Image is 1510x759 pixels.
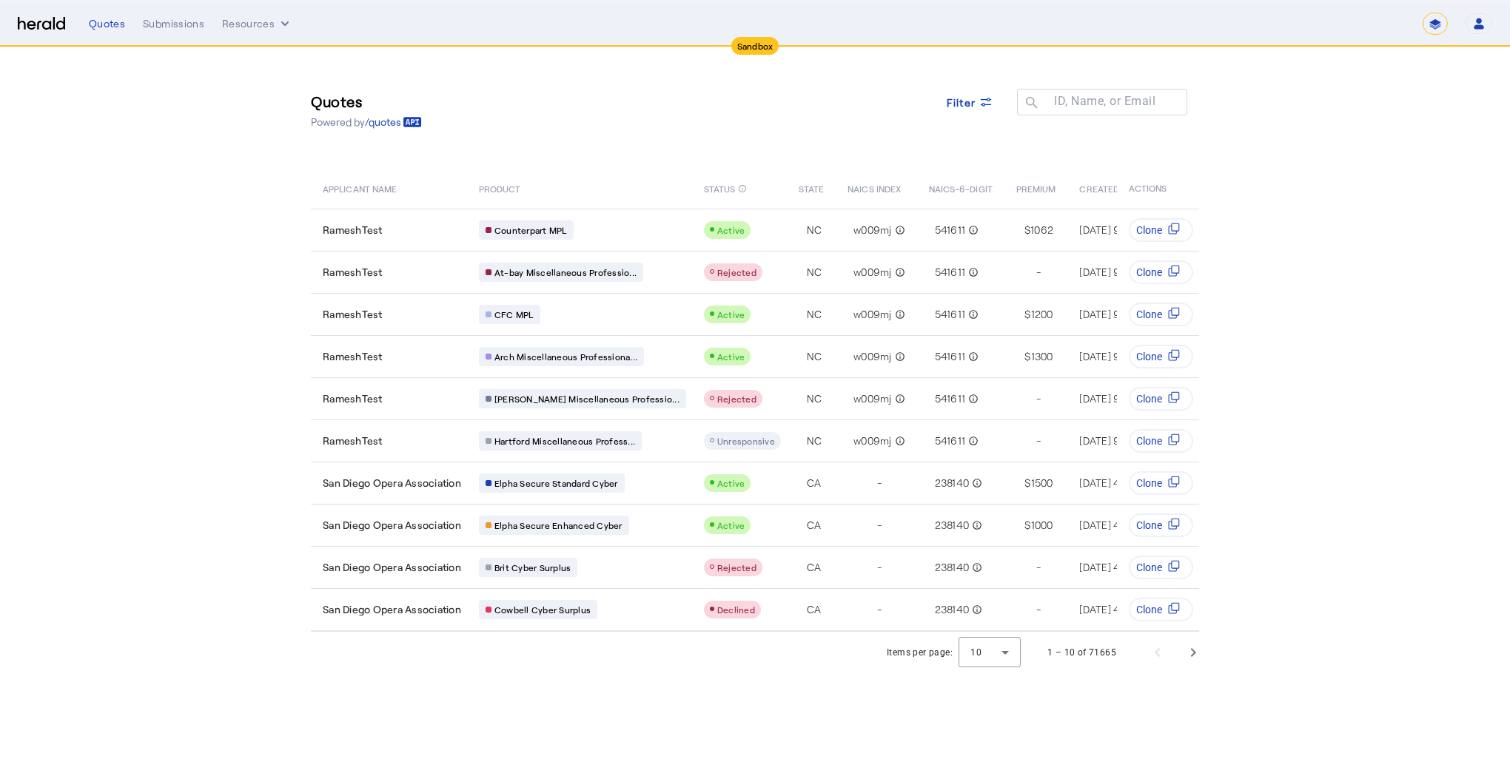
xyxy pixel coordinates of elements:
[877,560,882,575] span: -
[965,349,979,364] mat-icon: info_outline
[1024,476,1030,490] span: $
[1024,349,1030,364] span: $
[1136,349,1162,364] span: Clone
[143,16,204,31] div: Submissions
[1079,350,1153,362] span: [DATE] 9:09 AM
[877,476,882,490] span: -
[717,604,755,615] span: Declined
[1054,94,1155,108] mat-label: ID, Name, or Email
[1129,345,1193,368] button: Clone
[1136,307,1162,322] span: Clone
[1136,476,1162,490] span: Clone
[848,181,901,195] span: NAICS INDEX
[807,560,822,575] span: CA
[1136,602,1162,617] span: Clone
[935,89,1006,115] button: Filter
[1016,181,1056,195] span: PREMIUM
[1031,476,1053,490] span: 1500
[877,518,882,533] span: -
[494,308,534,320] span: CFC MPL
[494,224,567,236] span: Counterpart MPL
[853,434,892,448] span: w009mj
[965,223,979,237] mat-icon: info_outline
[494,477,618,489] span: Elpha Secure Standard Cyber
[1136,391,1162,406] span: Clone
[965,265,979,280] mat-icon: info_outline
[479,181,521,195] span: PRODUCT
[853,391,892,406] span: w009mj
[1036,391,1041,406] span: -
[323,223,383,237] span: RameshTest
[1136,560,1162,575] span: Clone
[494,266,637,278] span: At-bay Miscellaneous Professio...
[323,518,461,533] span: San Diego Opera Association
[892,307,905,322] mat-icon: info_outline
[89,16,125,31] div: Quotes
[799,181,824,195] span: STATE
[494,393,679,405] span: [PERSON_NAME] Miscellaneous Professio...
[1036,265,1041,280] span: -
[323,602,461,617] span: San Diego Opera Association
[1079,392,1153,405] span: [DATE] 9:09 AM
[1031,349,1053,364] span: 1300
[323,476,461,490] span: San Diego Opera Association
[1136,223,1162,237] span: Clone
[965,391,979,406] mat-icon: info_outline
[853,307,892,322] span: w009mj
[1079,223,1153,236] span: [DATE] 9:09 AM
[935,518,970,533] span: 238140
[935,560,970,575] span: 238140
[323,391,383,406] span: RameshTest
[494,561,571,573] span: Brit Cyber Surplus
[853,349,892,364] span: w009mj
[1129,429,1193,453] button: Clone
[1079,434,1153,447] span: [DATE] 9:09 AM
[323,349,383,364] span: RameshTest
[717,351,745,362] span: Active
[717,309,745,320] span: Active
[807,223,822,237] span: NC
[311,115,422,129] p: Powered by
[969,476,982,490] mat-icon: info_outline
[1129,513,1193,537] button: Clone
[892,265,905,280] mat-icon: info_outline
[311,167,1457,632] table: Table view of all quotes submitted by your platform
[323,265,383,280] span: RameshTest
[1017,95,1042,113] mat-icon: search
[877,602,882,617] span: -
[1024,307,1030,322] span: $
[1031,518,1053,533] span: 1000
[892,223,905,237] mat-icon: info_outline
[1036,434,1041,448] span: -
[1079,181,1119,195] span: CREATED
[1036,560,1041,575] span: -
[947,95,976,110] span: Filter
[323,307,383,322] span: RameshTest
[1030,223,1053,237] span: 1062
[494,351,637,362] span: Arch Miscellaneous Professiona...
[1129,387,1193,411] button: Clone
[807,602,822,617] span: CA
[892,391,905,406] mat-icon: info_outline
[969,602,982,617] mat-icon: info_outline
[935,476,970,490] span: 238140
[717,267,756,277] span: Rejected
[892,349,905,364] mat-icon: info_outline
[1079,519,1150,531] span: [DATE] 4:41 AM
[323,560,461,575] span: San Diego Opera Association
[935,307,966,322] span: 541611
[935,434,966,448] span: 541611
[807,476,822,490] span: CA
[18,17,65,31] img: Herald Logo
[717,562,756,573] span: Rejected
[222,16,292,31] button: Resources dropdown menu
[365,115,422,129] a: /quotes
[853,223,892,237] span: w009mj
[738,181,747,197] mat-icon: info_outline
[1024,223,1030,237] span: $
[935,391,966,406] span: 541611
[1136,434,1162,448] span: Clone
[494,435,635,447] span: Hartford Miscellaneous Profess...
[1129,556,1193,579] button: Clone
[807,434,822,448] span: NC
